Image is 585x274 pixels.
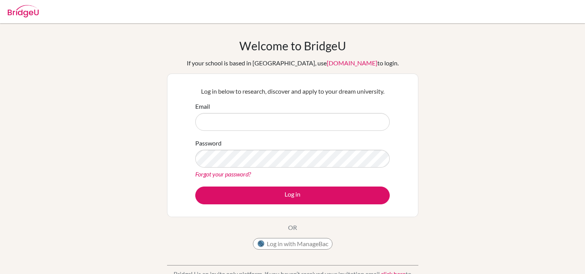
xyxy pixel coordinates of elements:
button: Log in [195,187,390,204]
a: Forgot your password? [195,170,251,178]
h1: Welcome to BridgeU [239,39,346,53]
div: If your school is based in [GEOGRAPHIC_DATA], use to login. [187,58,399,68]
a: [DOMAIN_NAME] [327,59,377,67]
img: Bridge-U [8,5,39,17]
p: OR [288,223,297,232]
p: Log in below to research, discover and apply to your dream university. [195,87,390,96]
label: Email [195,102,210,111]
label: Password [195,139,222,148]
button: Log in with ManageBac [253,238,333,250]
